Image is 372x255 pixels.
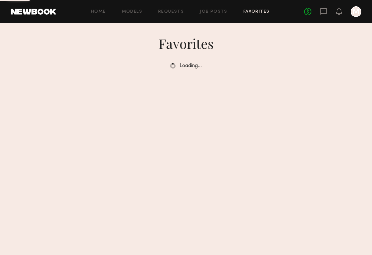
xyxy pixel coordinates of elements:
[200,10,227,14] a: Job Posts
[180,63,202,69] span: Loading…
[91,10,106,14] a: Home
[351,6,361,17] a: M
[122,10,142,14] a: Models
[158,10,184,14] a: Requests
[243,10,270,14] a: Favorites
